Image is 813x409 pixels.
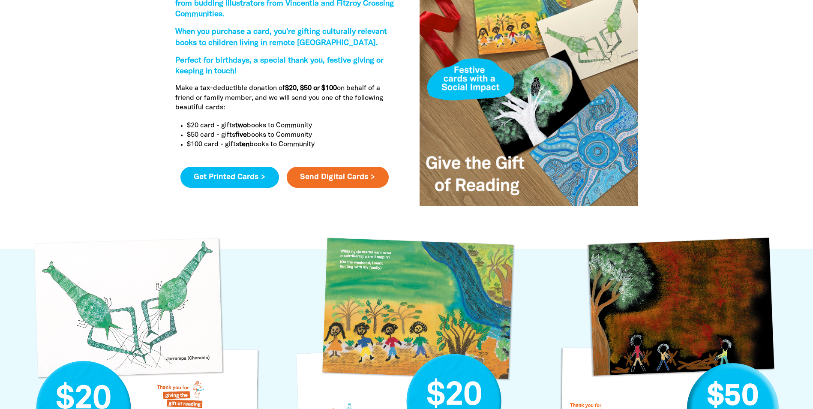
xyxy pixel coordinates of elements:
span: Perfect for birthdays, a special thank you, festive giving or keeping in touch! [175,57,384,75]
a: Get Printed Cards > [180,167,279,188]
p: $20 card - gifts books to Community [187,121,394,130]
p: Make a tax-deductible donation of on behalf of a friend or family member, and we will send you on... [175,84,394,112]
strong: five [235,132,247,138]
span: When you purchase a card, you’re gifting culturally relevant books to children living in remote [... [175,28,387,46]
p: $50 card - gifts books to Community [187,130,394,140]
strong: $20, $50 or $100 [285,85,337,91]
strong: two [235,123,247,129]
a: Send Digital Cards > [287,167,389,188]
strong: ten [239,141,249,147]
p: $100 card - gifts books to Community [187,140,394,149]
